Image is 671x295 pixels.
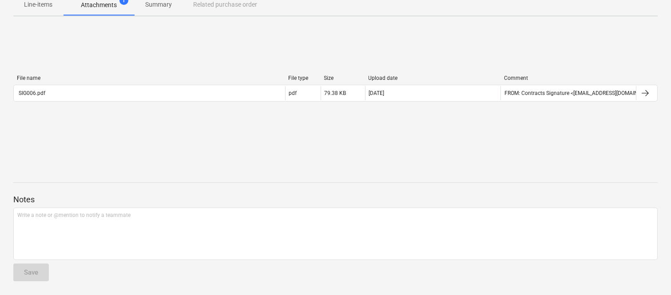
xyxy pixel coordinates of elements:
p: Attachments [81,0,117,10]
iframe: Chat Widget [627,252,671,295]
div: [DATE] [369,90,385,96]
div: SIG006.pdf [17,90,45,96]
p: Notes [13,194,658,205]
div: pdf [289,90,297,96]
div: 79.38 KB [325,90,346,96]
div: Comment [504,75,633,81]
div: File name [17,75,282,81]
div: Upload date [369,75,497,81]
div: Size [324,75,361,81]
div: File type [289,75,317,81]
